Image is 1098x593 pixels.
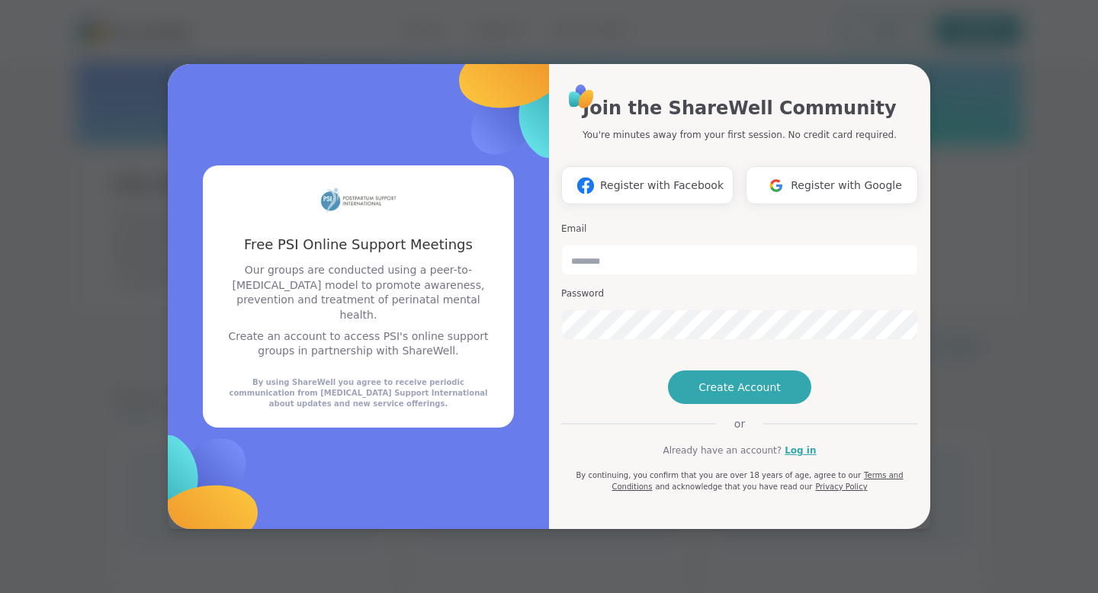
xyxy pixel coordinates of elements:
span: Already have an account? [663,444,782,457]
a: Privacy Policy [815,482,867,491]
p: Create an account to access PSI's online support groups in partnership with ShareWell. [221,329,496,359]
span: or [716,416,763,431]
a: Terms and Conditions [612,471,903,491]
img: ShareWell Logomark [762,171,791,200]
span: By continuing, you confirm that you are over 18 years of age, agree to our [576,471,861,479]
span: Register with Google [791,178,902,194]
p: Our groups are conducted using a peer-to-[MEDICAL_DATA] model to promote awareness, prevention an... [221,263,496,322]
span: and acknowledge that you have read our [655,482,812,491]
h3: Password [561,287,918,300]
span: Register with Facebook [600,178,724,194]
button: Register with Google [746,166,918,204]
button: Register with Facebook [561,166,734,204]
button: Create Account [668,370,811,404]
span: Create Account [698,380,781,395]
a: Log in [785,444,816,457]
h3: Email [561,223,918,236]
img: ShareWell Logomark [571,171,600,200]
img: ShareWell Logo [564,79,599,114]
div: By using ShareWell you agree to receive periodic communication from [MEDICAL_DATA] Support Intern... [221,377,496,409]
p: You're minutes away from your first session. No credit card required. [583,128,897,142]
img: partner logo [320,184,396,216]
h3: Free PSI Online Support Meetings [221,235,496,254]
h1: Join the ShareWell Community [583,95,896,122]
